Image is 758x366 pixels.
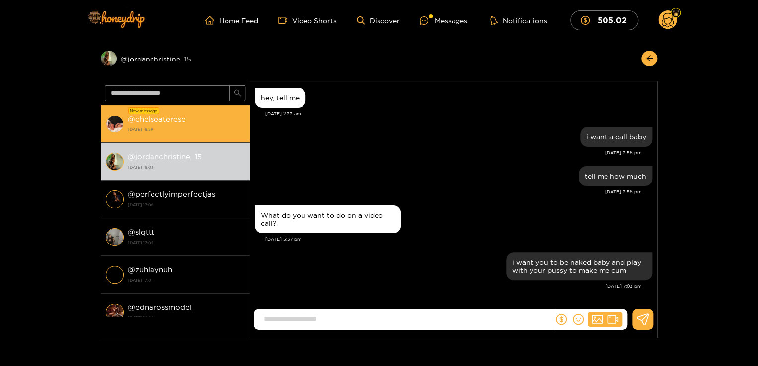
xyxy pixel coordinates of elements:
[106,190,124,208] img: conversation
[128,152,202,161] strong: @ jordanchristine_15
[646,55,653,63] span: arrow-left
[641,51,657,66] button: arrow-left
[101,51,250,66] div: @jordanchristine_15
[585,172,646,180] div: tell me how much
[255,283,642,290] div: [DATE] 7:03 pm
[106,266,124,284] img: conversation
[255,88,305,108] div: Oct. 3, 2:33 am
[128,303,192,311] strong: @ ednarossmodel
[265,110,652,117] div: [DATE] 2:33 am
[261,211,395,227] div: What do you want to do on a video call?
[596,15,628,25] mark: 505.02
[255,149,642,156] div: [DATE] 3:58 pm
[128,163,245,172] strong: [DATE] 19:03
[106,304,124,321] img: conversation
[556,314,567,325] span: dollar
[512,258,646,274] div: i want you to be naked baby and play with your pussy to make me cum
[229,85,245,101] button: search
[579,166,652,186] div: Oct. 3, 3:58 pm
[128,107,159,114] div: New message
[255,205,401,233] div: Oct. 3, 5:37 pm
[128,265,172,274] strong: @ zuhlaynuh
[128,125,245,134] strong: [DATE] 19:39
[261,94,300,102] div: hey, tell me
[554,312,569,327] button: dollar
[205,16,258,25] a: Home Feed
[128,313,245,322] strong: [DATE] 16:00
[357,16,400,25] a: Discover
[580,127,652,147] div: Oct. 3, 3:58 pm
[581,16,595,25] span: dollar
[128,115,186,123] strong: @ chelseaterese
[255,188,642,195] div: [DATE] 3:58 pm
[673,10,679,16] img: Fan Level
[128,238,245,247] strong: [DATE] 17:05
[128,190,215,198] strong: @ perfectlyimperfectjas
[278,16,292,25] span: video-camera
[607,314,618,325] span: video-camera
[106,153,124,171] img: conversation
[128,228,154,236] strong: @ slqttt
[205,16,219,25] span: home
[586,133,646,141] div: i want a call baby
[592,314,603,325] span: picture
[128,200,245,209] strong: [DATE] 17:06
[588,312,622,327] button: picturevideo-camera
[106,115,124,133] img: conversation
[570,10,638,30] button: 505.02
[487,15,550,25] button: Notifications
[128,276,245,285] strong: [DATE] 17:01
[506,252,652,280] div: Oct. 3, 7:03 pm
[420,15,467,26] div: Messages
[234,89,241,98] span: search
[278,16,337,25] a: Video Shorts
[106,228,124,246] img: conversation
[573,314,584,325] span: smile
[265,236,652,243] div: [DATE] 5:37 pm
